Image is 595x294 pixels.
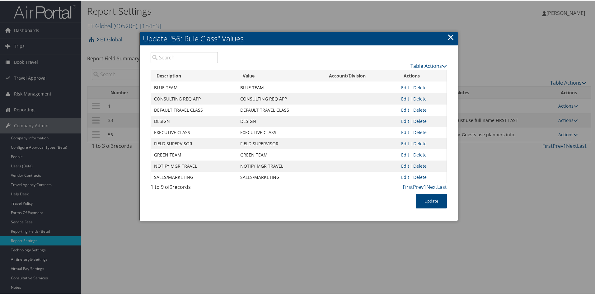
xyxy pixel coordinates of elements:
[401,129,409,135] a: Edit
[237,149,323,160] td: GREEN TEAM
[237,160,323,171] td: NOTIFY MGR TRAVEL
[151,171,237,182] td: SALES/MARKETING
[413,106,427,112] a: Delete
[237,126,323,138] td: EXECUTIVE CLASS
[237,115,323,126] td: DESIGN
[151,160,237,171] td: NOTIFY MGR TRAVEL
[413,118,427,124] a: Delete
[170,183,172,190] span: 9
[398,160,447,171] td: |
[398,93,447,104] td: |
[151,126,237,138] td: EXECUTIVE CLASS
[401,84,409,90] a: Edit
[237,82,323,93] td: BLUE TEAM
[413,174,427,180] a: Delete
[398,69,447,82] th: Actions
[237,93,323,104] td: CONSULTING REQ APP
[398,82,447,93] td: |
[151,93,237,104] td: CONSULTING REQ APP
[398,149,447,160] td: |
[140,31,458,45] h2: Update "56: Rule Class" Values
[401,151,409,157] a: Edit
[398,104,447,115] td: |
[426,183,437,190] a: Next
[401,174,409,180] a: Edit
[151,104,237,115] td: DEFAULT TRAVEL CLASS
[237,171,323,182] td: SALES/MARKETING
[410,62,447,69] a: Table Actions
[151,149,237,160] td: GREEN TEAM
[323,69,398,82] th: Account/Division: activate to sort column ascending
[413,84,427,90] a: Delete
[151,183,218,193] div: 1 to 9 of records
[437,183,447,190] a: Last
[413,183,424,190] a: Prev
[237,69,323,82] th: Value: activate to sort column ascending
[424,183,426,190] a: 1
[151,138,237,149] td: FIELD SUPERVISOR
[151,51,218,63] input: Search
[401,95,409,101] a: Edit
[413,162,427,168] a: Delete
[413,95,427,101] a: Delete
[398,126,447,138] td: |
[398,115,447,126] td: |
[237,104,323,115] td: DEFAULT TRAVEL CLASS
[151,115,237,126] td: DESIGN
[413,140,427,146] a: Delete
[447,30,454,43] a: ×
[413,151,427,157] a: Delete
[151,69,237,82] th: Description: activate to sort column descending
[237,138,323,149] td: FIELD SUPERVISOR
[398,171,447,182] td: |
[401,118,409,124] a: Edit
[413,129,427,135] a: Delete
[416,193,447,208] button: Update
[403,183,413,190] a: First
[401,140,409,146] a: Edit
[401,106,409,112] a: Edit
[401,162,409,168] a: Edit
[398,138,447,149] td: |
[151,82,237,93] td: BLUE TEAM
